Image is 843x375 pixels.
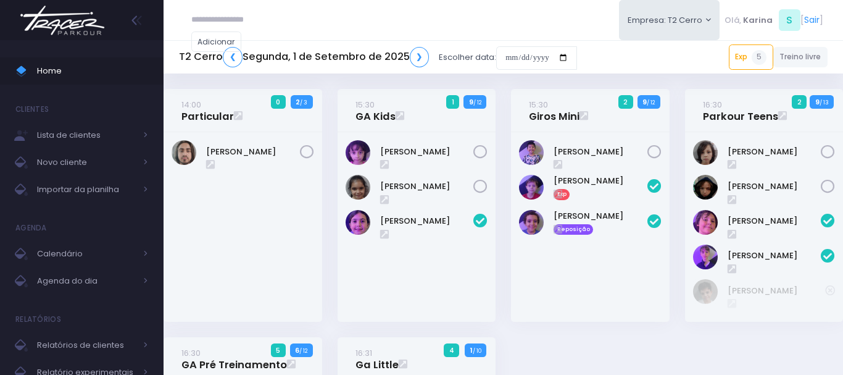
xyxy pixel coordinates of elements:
a: [PERSON_NAME] [380,146,473,158]
a: [PERSON_NAME] [380,180,473,193]
span: Relatórios de clientes [37,337,136,353]
img: André Thormann Poyart [519,175,544,200]
img: Henrique De Castlho Ferreira [172,140,196,165]
img: LAURA DA SILVA BORGES [346,175,370,200]
div: Escolher data: [179,43,577,72]
span: Home [37,63,148,79]
h5: T2 Cerro Segunda, 1 de Setembro de 2025 [179,47,429,67]
span: 4 [444,343,459,357]
span: Reposição [554,224,593,235]
a: 15:30Giros Mini [529,98,579,123]
small: / 10 [473,347,481,355]
small: 14:00 [181,99,201,111]
a: 14:00Particular [181,98,234,123]
img: Max Passamani Lacorte [693,245,718,269]
a: [PERSON_NAME] [380,215,473,227]
span: Agenda do dia [37,273,136,289]
a: Exp5 [729,44,773,69]
span: Importar da planilha [37,182,136,198]
h4: Agenda [15,216,47,240]
span: 2 [618,95,633,109]
a: [PERSON_NAME] [728,285,825,297]
small: 16:30 [181,347,201,359]
img: Gabriel Amaral Alves [693,279,718,304]
a: 15:30GA Kids [355,98,396,123]
a: [PERSON_NAME] [206,146,299,158]
img: Tiê Hokama Massaro [693,140,718,165]
strong: 2 [296,97,300,107]
span: Karina [743,14,773,27]
small: / 12 [647,99,655,106]
strong: 6 [295,345,299,355]
a: [PERSON_NAME] [728,250,821,262]
strong: 9 [815,97,820,107]
a: [PERSON_NAME] [554,210,647,222]
small: / 12 [473,99,481,106]
span: 5 [271,343,286,357]
span: 2 [792,95,807,109]
img: Alice Freire Lucco [346,140,370,165]
small: / 12 [299,347,307,355]
a: [PERSON_NAME] [554,146,647,158]
a: Sair [804,14,820,27]
span: S [779,9,800,31]
a: [PERSON_NAME] [728,215,821,227]
strong: 9 [642,97,647,107]
small: / 13 [820,99,829,106]
div: [ ] [720,6,828,34]
span: Olá, [725,14,741,27]
a: [PERSON_NAME] [728,146,821,158]
img: Vicente Mota silva [519,210,544,235]
small: 16:30 [703,99,722,111]
small: / 3 [300,99,307,106]
span: Lista de clientes [37,127,136,143]
small: 15:30 [355,99,375,111]
img: Yeshe Idargo Kis [693,175,718,200]
span: Calendário [37,246,136,262]
img: Leonardo Arina Scudeller [519,140,544,165]
a: Adicionar [191,32,242,52]
img: Livia Lopes [346,210,370,235]
a: 16:30GA Pré Treinamento [181,347,287,371]
a: ❯ [410,47,430,67]
a: 16:31Ga Little [355,347,399,371]
h4: Relatórios [15,307,61,332]
strong: 1 [470,345,473,355]
a: 16:30Parkour Teens [703,98,778,123]
span: 0 [271,95,286,109]
strong: 9 [469,97,473,107]
img: Gabriel Leão [693,210,718,235]
small: 16:31 [355,347,372,359]
span: 1 [446,95,459,109]
span: 5 [752,50,766,65]
a: [PERSON_NAME] [728,180,821,193]
h4: Clientes [15,97,49,122]
span: Novo cliente [37,154,136,171]
small: 15:30 [529,99,548,111]
a: [PERSON_NAME] [554,175,647,187]
a: Treino livre [773,47,828,67]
